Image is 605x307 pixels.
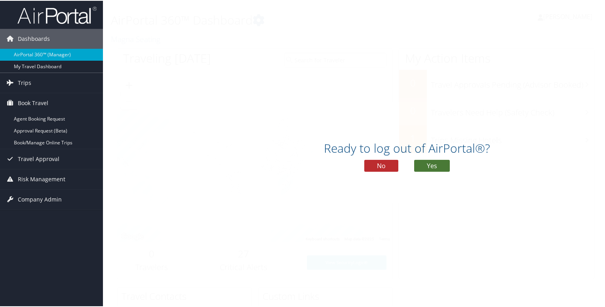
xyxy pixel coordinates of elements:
[18,169,65,188] span: Risk Management
[414,159,450,171] button: Yes
[18,189,62,209] span: Company Admin
[18,72,31,92] span: Trips
[17,5,97,24] img: airportal-logo.png
[18,92,48,112] span: Book Travel
[18,28,50,48] span: Dashboards
[364,159,398,171] button: No
[18,148,59,168] span: Travel Approval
